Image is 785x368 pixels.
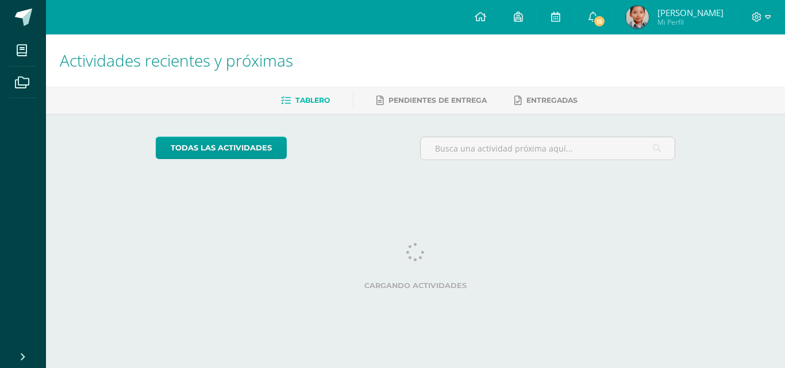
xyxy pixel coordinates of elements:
[60,49,293,71] span: Actividades recientes y próximas
[657,7,724,18] span: [PERSON_NAME]
[156,281,676,290] label: Cargando actividades
[514,91,578,110] a: Entregadas
[626,6,649,29] img: af7b3d81717d8c5a5bbb1c9b0082897e.png
[526,96,578,104] span: Entregadas
[593,15,606,28] span: 15
[657,17,724,27] span: Mi Perfil
[376,91,487,110] a: Pendientes de entrega
[421,137,675,160] input: Busca una actividad próxima aquí...
[156,137,287,159] a: todas las Actividades
[295,96,330,104] span: Tablero
[281,91,330,110] a: Tablero
[388,96,487,104] span: Pendientes de entrega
